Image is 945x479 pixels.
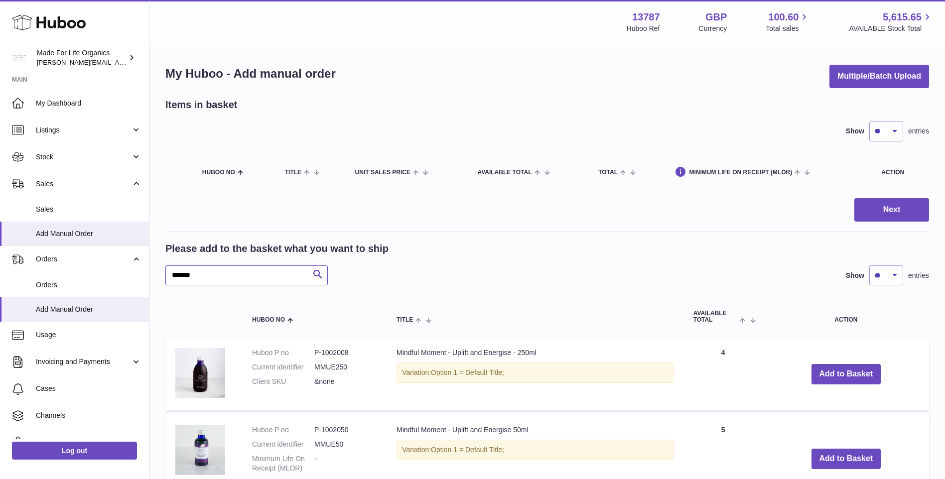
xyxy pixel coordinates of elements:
[252,348,314,358] dt: Huboo P no
[763,300,929,333] th: Action
[849,24,933,33] span: AVAILABLE Stock Total
[36,152,131,162] span: Stock
[881,169,919,176] div: Action
[37,58,253,66] span: [PERSON_NAME][EMAIL_ADDRESS][PERSON_NAME][DOMAIN_NAME]
[36,305,141,314] span: Add Manual Order
[768,10,799,24] span: 100.60
[908,271,929,280] span: entries
[627,24,660,33] div: Huboo Ref
[36,125,131,135] span: Listings
[165,242,389,255] h2: Please add to the basket what you want to ship
[854,198,929,222] button: Next
[431,368,504,376] span: Option 1 = Default Title;
[252,454,314,473] dt: Minimum Life On Receipt (MLOR)
[314,440,377,449] dd: MMUE50
[397,440,674,460] div: Variation:
[36,438,141,447] span: Settings
[36,179,131,189] span: Sales
[693,310,738,323] span: AVAILABLE Total
[355,169,410,176] span: Unit Sales Price
[36,330,141,340] span: Usage
[766,10,810,33] a: 100.60 Total sales
[598,169,618,176] span: Total
[36,229,141,239] span: Add Manual Order
[12,50,27,65] img: geoff.winwood@madeforlifeorganics.com
[252,440,314,449] dt: Current identifier
[165,66,336,82] h1: My Huboo - Add manual order
[846,271,864,280] label: Show
[36,99,141,108] span: My Dashboard
[175,425,225,475] img: Mindful Moment - Uplift and Energise 50ml
[811,449,881,469] button: Add to Basket
[314,362,377,372] dd: MMUE250
[689,169,792,176] span: Minimum Life On Receipt (MLOR)
[175,348,225,398] img: Mindful Moment - Uplift and Energise - 250ml
[314,454,377,473] dd: -
[431,446,504,454] span: Option 1 = Default Title;
[314,377,377,386] dd: &none
[387,338,683,410] td: Mindful Moment - Uplift and Energise - 250ml
[811,364,881,384] button: Add to Basket
[36,411,141,420] span: Channels
[12,442,137,460] a: Log out
[36,384,141,393] span: Cases
[829,65,929,88] button: Multiple/Batch Upload
[37,48,127,67] div: Made For Life Organics
[285,169,301,176] span: Title
[908,126,929,136] span: entries
[766,24,810,33] span: Total sales
[314,425,377,435] dd: P-1002050
[252,362,314,372] dt: Current identifier
[397,362,674,383] div: Variation:
[252,377,314,386] dt: Client SKU
[632,10,660,24] strong: 13787
[883,10,922,24] span: 5,615.65
[705,10,727,24] strong: GBP
[849,10,933,33] a: 5,615.65 AVAILABLE Stock Total
[36,254,131,264] span: Orders
[36,205,141,214] span: Sales
[252,425,314,435] dt: Huboo P no
[314,348,377,358] dd: P-1002008
[477,169,532,176] span: AVAILABLE Total
[252,317,285,323] span: Huboo no
[846,126,864,136] label: Show
[36,280,141,290] span: Orders
[397,317,413,323] span: Title
[165,98,238,112] h2: Items in basket
[683,338,763,410] td: 4
[699,24,727,33] div: Currency
[36,357,131,366] span: Invoicing and Payments
[202,169,235,176] span: Huboo no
